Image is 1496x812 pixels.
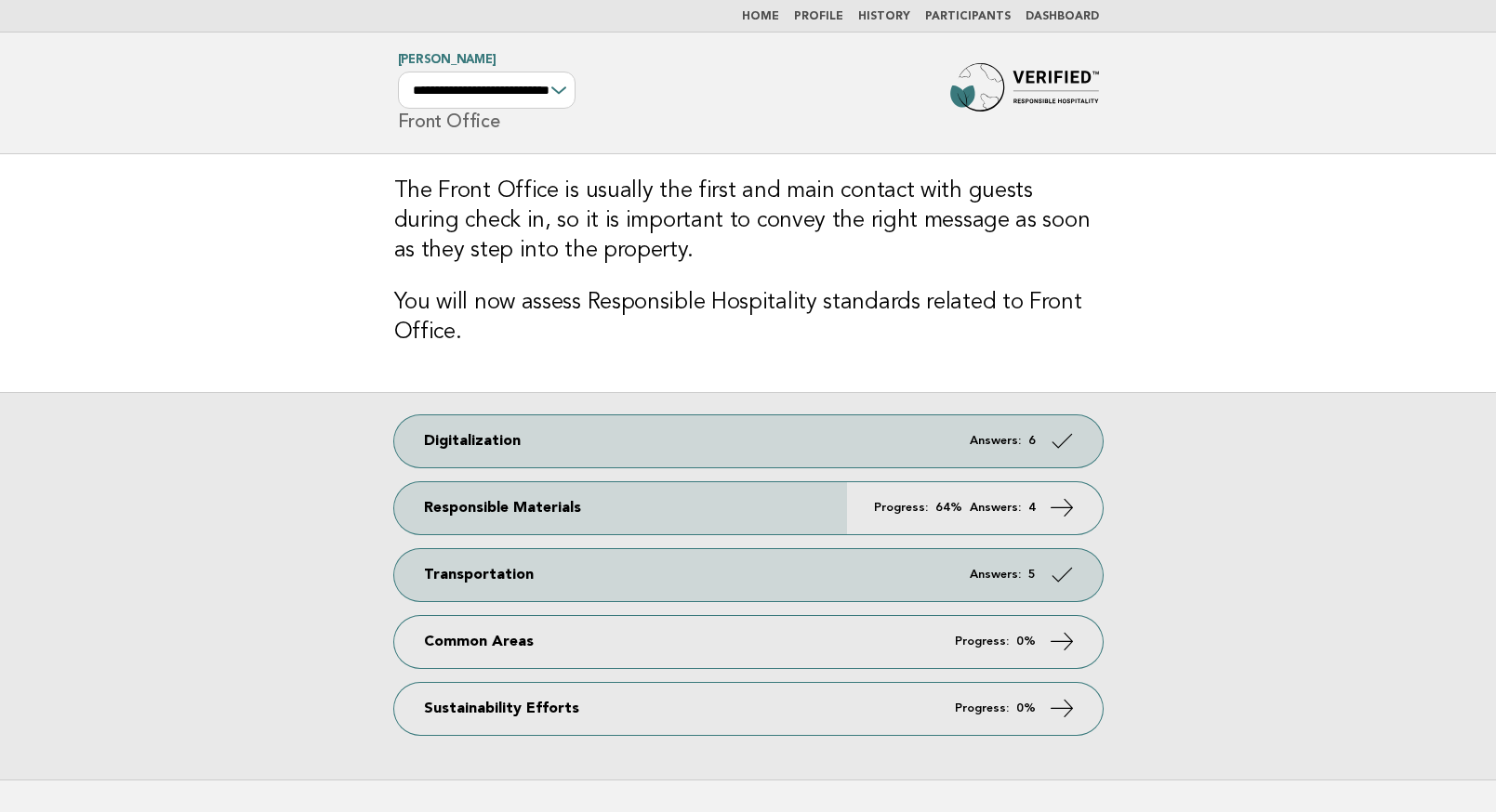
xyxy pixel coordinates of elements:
[742,11,779,22] a: Home
[1028,502,1036,514] strong: 4
[925,11,1011,22] a: Participants
[1028,569,1036,581] strong: 5
[858,11,910,22] a: History
[935,502,962,514] strong: 64%
[1028,435,1036,447] strong: 6
[398,54,496,66] a: [PERSON_NAME]
[394,177,1103,266] h3: The Front Office is usually the first and main contact with guests during check in, so it is impo...
[398,55,576,131] h1: Front Office
[1016,635,1036,648] strong: 0%
[394,288,1103,347] h3: You will now assess Responsible Hospitality standards related to Front Office.
[955,635,1009,648] em: Progress:
[970,569,1021,581] em: Answers:
[794,11,843,22] a: Profile
[970,502,1021,514] em: Answers:
[1026,11,1099,22] a: Dashboard
[394,549,1103,601] a: Transportation Answers: 5
[874,502,928,514] em: Progress:
[394,683,1103,735] a: Sustainability Efforts Progress: 0%
[955,702,1009,714] em: Progress:
[950,63,1099,123] img: Forbes Travel Guide
[1016,702,1036,714] strong: 0%
[394,415,1103,467] a: Digitalization Answers: 6
[394,482,1103,534] a: Responsible Materials Progress: 64% Answers: 4
[970,435,1021,447] em: Answers:
[394,616,1103,668] a: Common Areas Progress: 0%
